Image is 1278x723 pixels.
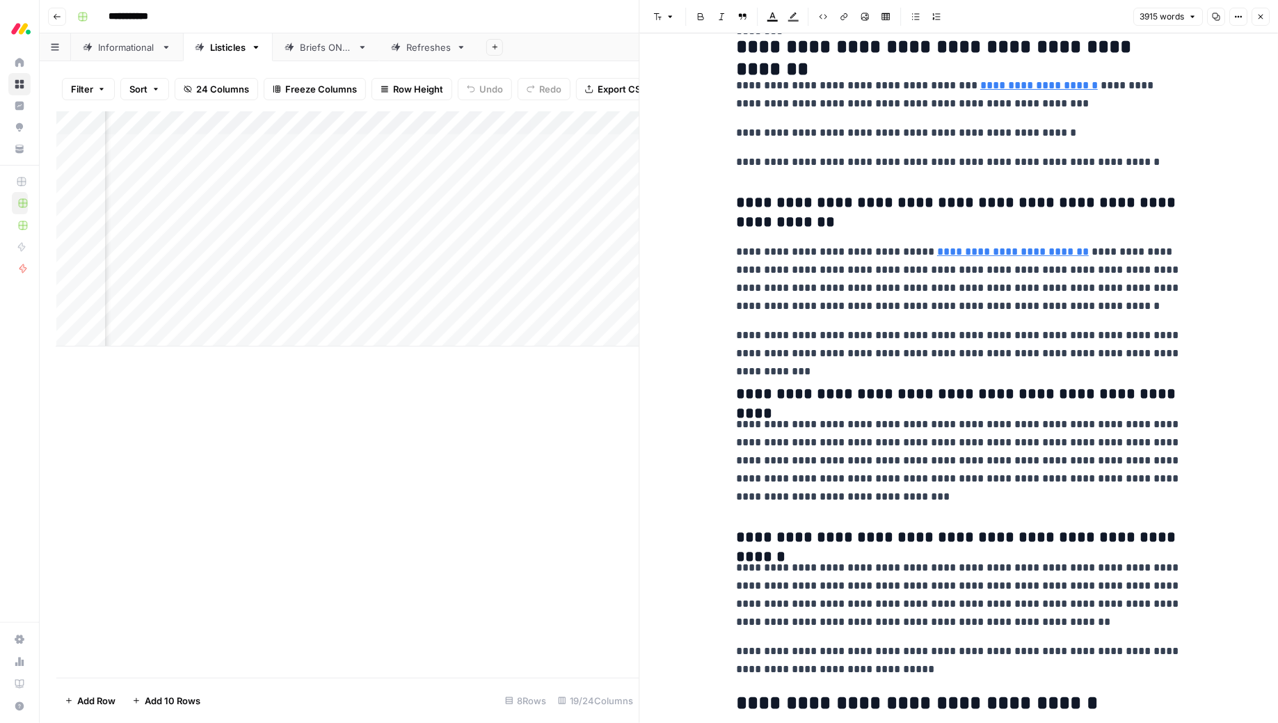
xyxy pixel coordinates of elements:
[479,82,503,96] span: Undo
[120,78,169,100] button: Sort
[1133,8,1203,26] button: 3915 words
[406,40,451,54] div: Refreshes
[210,40,246,54] div: Listicles
[458,78,512,100] button: Undo
[285,82,357,96] span: Freeze Columns
[300,40,352,54] div: Briefs ONLY
[71,82,93,96] span: Filter
[576,78,656,100] button: Export CSV
[8,673,31,695] a: Learning Hub
[56,690,124,712] button: Add Row
[8,116,31,138] a: Opportunities
[273,33,379,61] a: Briefs ONLY
[518,78,570,100] button: Redo
[264,78,366,100] button: Freeze Columns
[8,73,31,95] a: Browse
[598,82,647,96] span: Export CSV
[8,11,31,46] button: Workspace: Monday.com
[196,82,249,96] span: 24 Columns
[145,694,200,708] span: Add 10 Rows
[71,33,183,61] a: Informational
[8,138,31,160] a: Your Data
[8,95,31,117] a: Insights
[393,82,443,96] span: Row Height
[1140,10,1184,23] span: 3915 words
[539,82,561,96] span: Redo
[183,33,273,61] a: Listicles
[8,628,31,651] a: Settings
[62,78,115,100] button: Filter
[8,16,33,41] img: Monday.com Logo
[8,651,31,673] a: Usage
[8,695,31,717] button: Help + Support
[372,78,452,100] button: Row Height
[500,690,552,712] div: 8 Rows
[552,690,639,712] div: 19/24 Columns
[175,78,258,100] button: 24 Columns
[98,40,156,54] div: Informational
[77,694,115,708] span: Add Row
[129,82,147,96] span: Sort
[8,51,31,74] a: Home
[124,690,209,712] button: Add 10 Rows
[379,33,478,61] a: Refreshes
